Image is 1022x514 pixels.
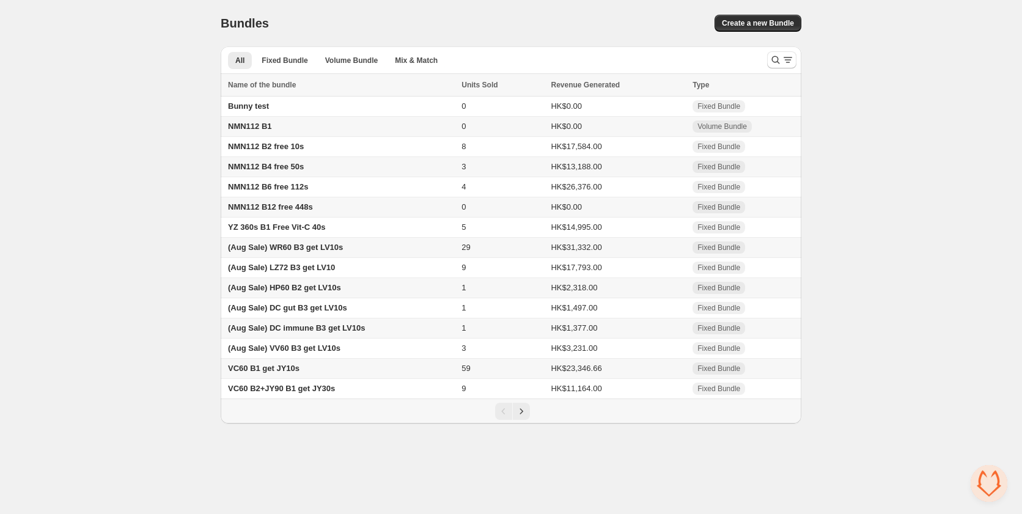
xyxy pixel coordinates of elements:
[461,303,466,312] span: 1
[228,283,341,292] span: (Aug Sale) HP60 B2 get LV10s
[461,222,466,232] span: 5
[228,303,347,312] span: (Aug Sale) DC gut B3 get LV10s
[551,283,597,292] span: HK$2,318.00
[551,243,601,252] span: HK$31,332.00
[228,384,335,393] span: VC60 B2+JY90 B1 get JY30s
[697,364,740,373] span: Fixed Bundle
[461,182,466,191] span: 4
[551,323,597,332] span: HK$1,377.00
[461,243,470,252] span: 29
[461,142,466,151] span: 8
[395,56,438,65] span: Mix & Match
[228,263,335,272] span: (Aug Sale) LZ72 B3 get LV10
[228,243,343,252] span: (Aug Sale) WR60 B3 get LV10s
[697,263,740,273] span: Fixed Bundle
[228,182,309,191] span: NMN112 B6 free 112s
[697,283,740,293] span: Fixed Bundle
[697,384,740,394] span: Fixed Bundle
[767,51,796,68] button: Search and filter results
[697,222,740,232] span: Fixed Bundle
[697,343,740,353] span: Fixed Bundle
[461,122,466,131] span: 0
[697,303,740,313] span: Fixed Bundle
[461,79,510,91] button: Units Sold
[551,182,601,191] span: HK$26,376.00
[551,79,620,91] span: Revenue Generated
[461,283,466,292] span: 1
[228,222,325,232] span: YZ 360s B1 Free Vit-C 40s
[228,162,304,171] span: NMN112 B4 free 50s
[461,323,466,332] span: 1
[461,384,466,393] span: 9
[221,398,801,424] nav: Pagination
[228,79,454,91] div: Name of the bundle
[513,403,530,420] button: Next
[551,122,582,131] span: HK$0.00
[551,222,601,232] span: HK$14,995.00
[551,364,601,373] span: HK$23,346.66
[697,243,740,252] span: Fixed Bundle
[228,364,300,373] span: VC60 B1 get JY10s
[551,384,601,393] span: HK$11,164.00
[228,343,340,353] span: (Aug Sale) VV60 B3 get LV10s
[461,202,466,211] span: 0
[551,142,601,151] span: HK$17,584.00
[262,56,307,65] span: Fixed Bundle
[228,323,365,332] span: (Aug Sale) DC immune B3 get LV10s
[693,79,794,91] div: Type
[722,18,794,28] span: Create a new Bundle
[221,16,269,31] h1: Bundles
[228,202,313,211] span: NMN112 B12 free 448s
[697,101,740,111] span: Fixed Bundle
[551,303,597,312] span: HK$1,497.00
[551,263,601,272] span: HK$17,793.00
[461,162,466,171] span: 3
[971,465,1007,502] a: 开放式聊天
[228,101,269,111] span: Bunny test
[697,162,740,172] span: Fixed Bundle
[461,343,466,353] span: 3
[461,263,466,272] span: 9
[235,56,244,65] span: All
[228,142,304,151] span: NMN112 B2 free 10s
[551,101,582,111] span: HK$0.00
[551,202,582,211] span: HK$0.00
[325,56,378,65] span: Volume Bundle
[551,162,601,171] span: HK$13,188.00
[697,202,740,212] span: Fixed Bundle
[715,15,801,32] button: Create a new Bundle
[228,122,272,131] span: NMN112 B1
[697,323,740,333] span: Fixed Bundle
[551,79,632,91] button: Revenue Generated
[551,343,597,353] span: HK$3,231.00
[461,364,470,373] span: 59
[697,182,740,192] span: Fixed Bundle
[461,79,498,91] span: Units Sold
[697,122,747,131] span: Volume Bundle
[697,142,740,152] span: Fixed Bundle
[461,101,466,111] span: 0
